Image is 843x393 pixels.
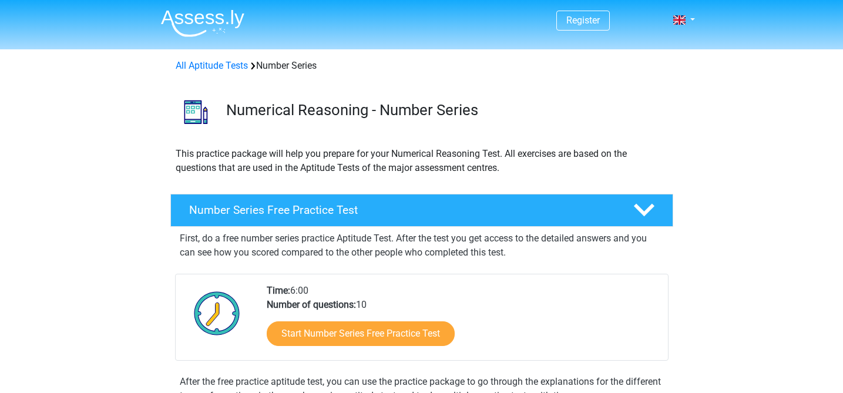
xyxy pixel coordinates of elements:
b: Number of questions: [267,299,356,310]
h4: Number Series Free Practice Test [189,203,614,217]
div: 6:00 10 [258,284,667,360]
a: Start Number Series Free Practice Test [267,321,455,346]
div: Number Series [171,59,673,73]
img: number series [171,87,221,137]
p: This practice package will help you prepare for your Numerical Reasoning Test. All exercises are ... [176,147,668,175]
a: Register [566,15,600,26]
p: First, do a free number series practice Aptitude Test. After the test you get access to the detai... [180,231,664,260]
h3: Numerical Reasoning - Number Series [226,101,664,119]
img: Clock [187,284,247,342]
img: Assessly [161,9,244,37]
a: Number Series Free Practice Test [166,194,678,227]
b: Time: [267,285,290,296]
a: All Aptitude Tests [176,60,248,71]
